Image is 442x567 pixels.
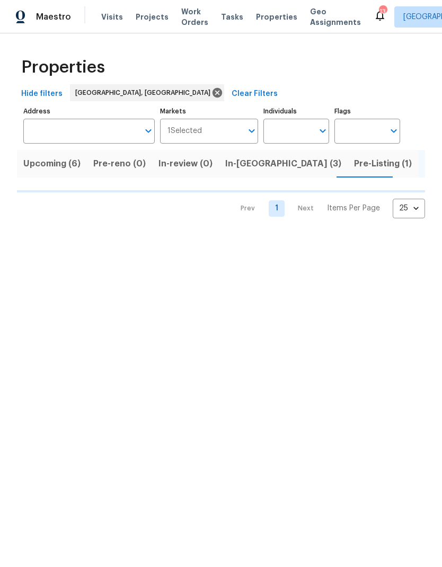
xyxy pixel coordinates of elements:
span: Clear Filters [232,87,278,101]
span: Pre-Listing (1) [354,156,412,171]
span: Maestro [36,12,71,22]
span: Tasks [221,13,243,21]
span: Pre-reno (0) [93,156,146,171]
button: Hide filters [17,84,67,104]
span: Projects [136,12,169,22]
p: Items Per Page [327,203,380,214]
span: Hide filters [21,87,63,101]
label: Markets [160,108,259,114]
button: Clear Filters [227,84,282,104]
span: Properties [256,12,297,22]
label: Individuals [263,108,329,114]
nav: Pagination Navigation [231,199,425,218]
span: In-review (0) [158,156,213,171]
button: Open [244,123,259,138]
label: Flags [334,108,400,114]
span: In-[GEOGRAPHIC_DATA] (3) [225,156,341,171]
button: Open [315,123,330,138]
span: Work Orders [181,6,208,28]
div: [GEOGRAPHIC_DATA], [GEOGRAPHIC_DATA] [70,84,224,101]
div: 25 [393,194,425,222]
div: 13 [379,6,386,17]
span: 1 Selected [167,127,202,136]
button: Open [386,123,401,138]
button: Open [141,123,156,138]
span: [GEOGRAPHIC_DATA], [GEOGRAPHIC_DATA] [75,87,215,98]
span: Visits [101,12,123,22]
span: Upcoming (6) [23,156,81,171]
label: Address [23,108,155,114]
span: Properties [21,62,105,73]
a: Goto page 1 [269,200,285,217]
span: Geo Assignments [310,6,361,28]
